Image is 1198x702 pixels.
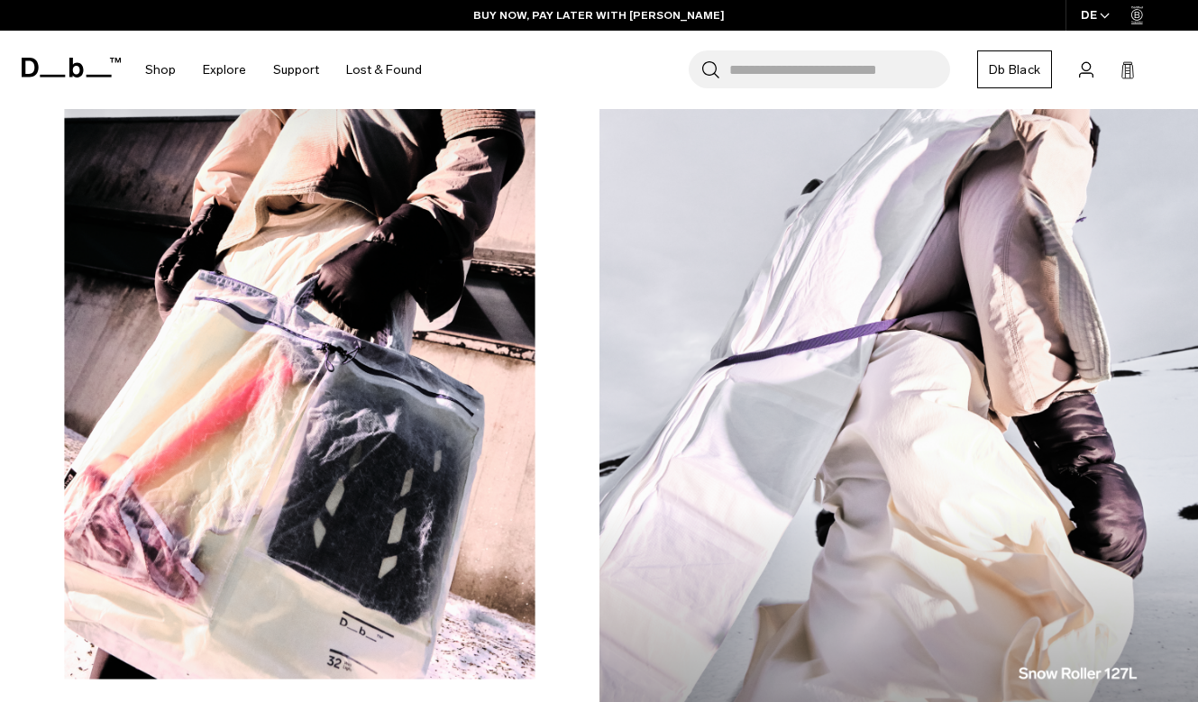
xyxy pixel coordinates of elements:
[977,50,1052,88] a: Db Black
[346,38,422,102] a: Lost & Found
[145,38,176,102] a: Shop
[203,38,246,102] a: Explore
[273,38,319,102] a: Support
[473,7,725,23] a: BUY NOW, PAY LATER WITH [PERSON_NAME]
[132,31,435,109] nav: Main Navigation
